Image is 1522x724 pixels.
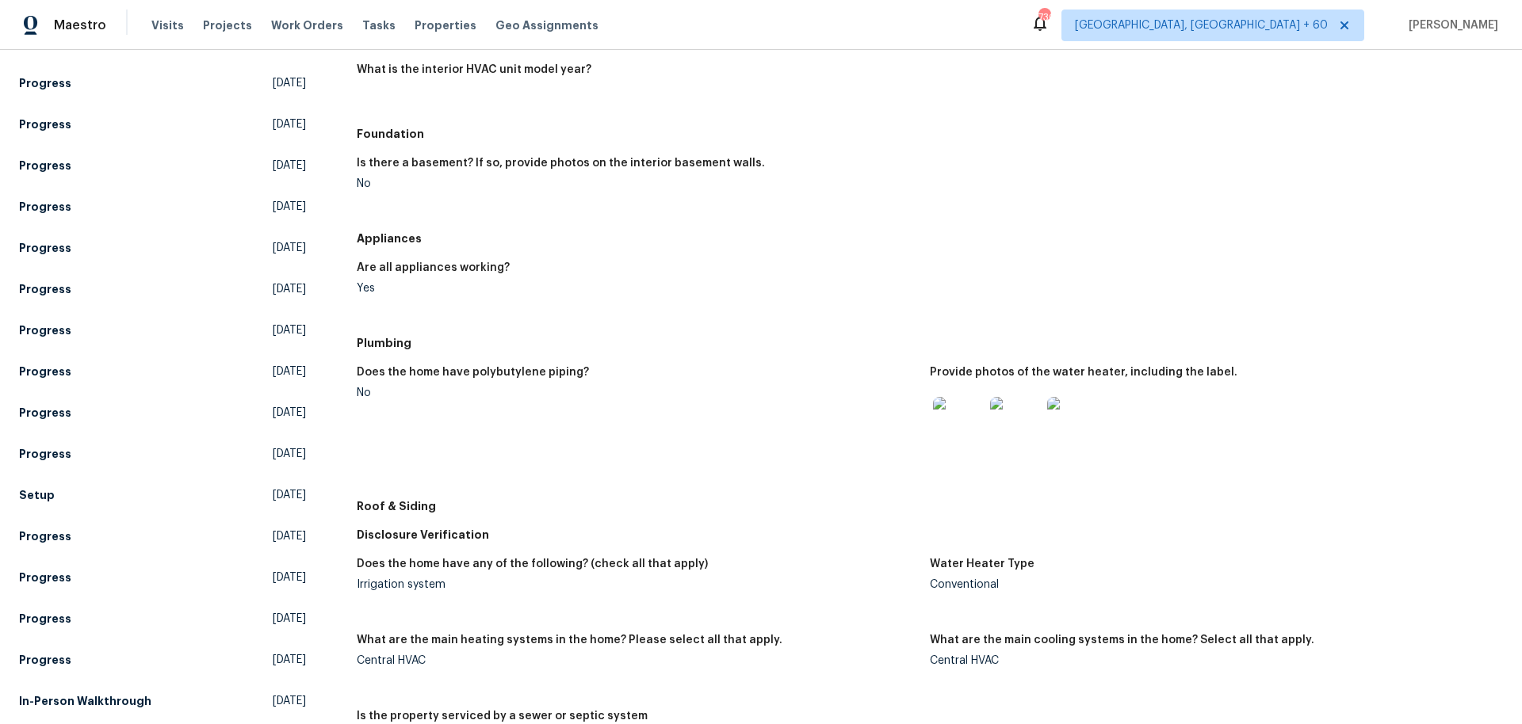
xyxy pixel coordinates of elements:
a: Progress[DATE] [19,316,306,345]
a: Progress[DATE] [19,398,306,427]
h5: Progress [19,570,71,585]
span: Work Orders [271,17,343,33]
div: Central HVAC [357,655,917,666]
span: Properties [415,17,476,33]
h5: Progress [19,116,71,132]
span: [DATE] [273,75,306,91]
span: [PERSON_NAME] [1402,17,1498,33]
span: [DATE] [273,652,306,668]
a: Progress[DATE] [19,646,306,674]
h5: Progress [19,158,71,173]
span: [DATE] [273,405,306,421]
a: Progress[DATE] [19,234,306,262]
div: 730 [1038,10,1050,25]
h5: Setup [19,487,55,503]
h5: What are the main cooling systems in the home? Select all that apply. [930,634,1314,646]
h5: Progress [19,446,71,462]
span: Tasks [362,20,396,31]
span: [DATE] [273,158,306,173]
h5: Plumbing [357,335,1503,351]
span: [DATE] [273,281,306,297]
h5: Water Heater Type [930,558,1034,570]
span: Geo Assignments [495,17,598,33]
div: Irrigation system [357,579,917,590]
div: Central HVAC [930,655,1490,666]
a: Progress[DATE] [19,522,306,551]
h5: Does the home have polybutylene piping? [357,367,589,378]
span: [DATE] [273,240,306,256]
a: Progress[DATE] [19,563,306,592]
span: [DATE] [273,693,306,709]
span: [DATE] [273,199,306,215]
a: Progress[DATE] [19,357,306,386]
span: [DATE] [273,116,306,132]
a: Progress[DATE] [19,440,306,468]
span: [DATE] [273,446,306,462]
h5: Progress [19,240,71,256]
h5: Progress [19,405,71,421]
span: [DATE] [273,611,306,627]
h5: Does the home have any of the following? (check all that apply) [357,558,708,570]
div: Yes [357,283,917,294]
a: Progress[DATE] [19,604,306,633]
a: Progress[DATE] [19,151,306,180]
span: Maestro [54,17,106,33]
h5: Appliances [357,231,1503,246]
h5: Progress [19,611,71,627]
a: Progress[DATE] [19,110,306,139]
span: [DATE] [273,322,306,338]
h5: Provide photos of the water heater, including the label. [930,367,1237,378]
span: Visits [151,17,184,33]
h5: What are the main heating systems in the home? Please select all that apply. [357,634,782,646]
span: [GEOGRAPHIC_DATA], [GEOGRAPHIC_DATA] + 60 [1075,17,1328,33]
h5: Roof & Siding [357,498,1503,514]
span: [DATE] [273,570,306,585]
a: Setup[DATE] [19,481,306,509]
h5: Progress [19,528,71,544]
div: No [357,387,917,398]
h5: Progress [19,75,71,91]
span: [DATE] [273,528,306,544]
h5: In-Person Walkthrough [19,693,151,709]
div: Conventional [930,579,1490,590]
h5: Progress [19,652,71,668]
h5: Is there a basement? If so, provide photos on the interior basement walls. [357,158,765,169]
h5: Is the property serviced by a sewer or septic system [357,711,648,722]
div: No [357,178,917,189]
h5: Disclosure Verification [357,527,1503,543]
h5: Foundation [357,126,1503,142]
h5: Progress [19,199,71,215]
a: Progress[DATE] [19,192,306,221]
span: [DATE] [273,364,306,379]
h5: Progress [19,364,71,379]
h5: Are all appliances working? [357,262,510,273]
a: In-Person Walkthrough[DATE] [19,687,306,715]
span: Projects [203,17,252,33]
h5: What is the interior HVAC unit model year? [357,64,591,75]
h5: Progress [19,322,71,338]
a: Progress[DATE] [19,275,306,303]
h5: Progress [19,281,71,297]
a: Progress[DATE] [19,69,306,97]
span: [DATE] [273,487,306,503]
